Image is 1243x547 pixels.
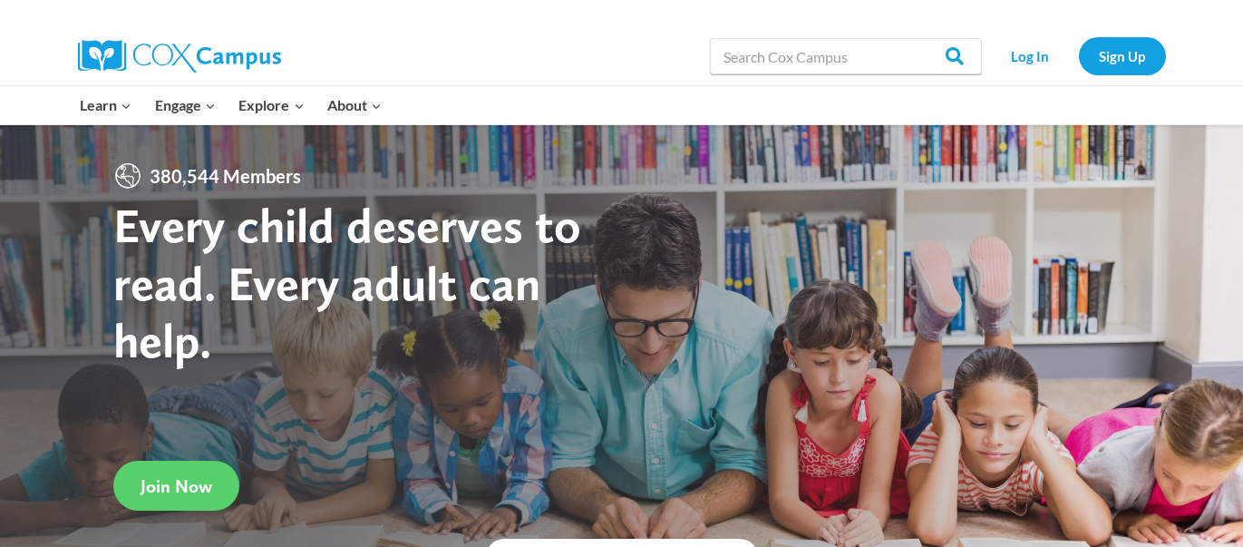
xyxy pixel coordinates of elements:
a: Sign Up [1079,37,1166,74]
span: Engage [155,93,216,117]
span: Join Now [141,475,212,497]
span: 380,544 Members [142,161,308,190]
input: Search Cox Campus [710,38,982,74]
img: Cox Campus [78,40,281,73]
nav: Secondary Navigation [991,37,1166,74]
span: About [327,93,382,117]
a: Join Now [113,461,239,511]
span: Learn [80,93,131,117]
span: Explore [238,93,304,117]
a: Log In [991,37,1070,74]
nav: Primary Navigation [69,86,393,124]
strong: Every child deserves to read. Every adult can help. [113,196,581,369]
